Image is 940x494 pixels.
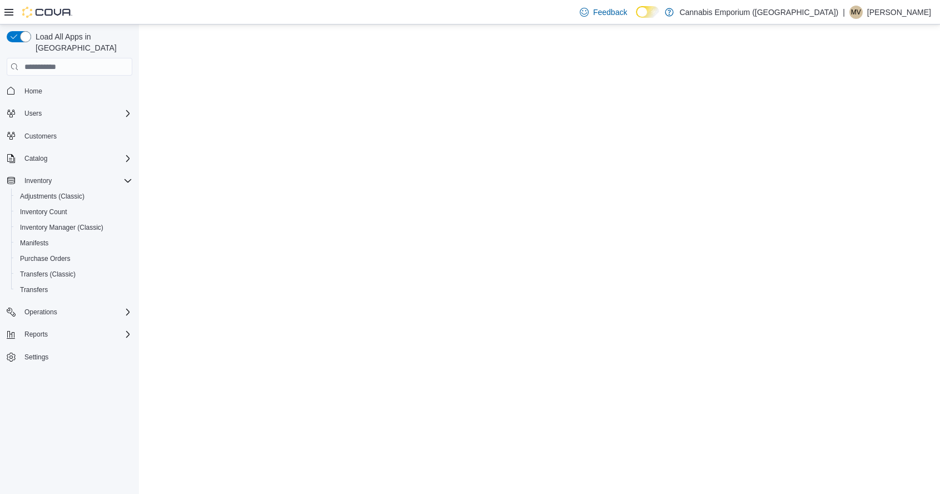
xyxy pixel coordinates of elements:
[11,204,137,220] button: Inventory Count
[11,220,137,235] button: Inventory Manager (Classic)
[20,305,62,319] button: Operations
[11,251,137,266] button: Purchase Orders
[851,6,861,19] span: MV
[16,236,132,250] span: Manifests
[16,252,75,265] a: Purchase Orders
[20,328,52,341] button: Reports
[2,304,137,320] button: Operations
[11,189,137,204] button: Adjustments (Classic)
[24,87,42,96] span: Home
[7,78,132,394] nav: Complex example
[20,223,103,232] span: Inventory Manager (Classic)
[16,283,132,297] span: Transfers
[24,353,48,362] span: Settings
[636,6,659,18] input: Dark Mode
[11,266,137,282] button: Transfers (Classic)
[20,270,76,279] span: Transfers (Classic)
[2,173,137,189] button: Inventory
[20,129,132,143] span: Customers
[20,174,132,187] span: Inventory
[2,151,137,166] button: Catalog
[11,235,137,251] button: Manifests
[2,106,137,121] button: Users
[867,6,931,19] p: [PERSON_NAME]
[20,85,47,98] a: Home
[20,254,71,263] span: Purchase Orders
[24,132,57,141] span: Customers
[20,328,132,341] span: Reports
[593,7,627,18] span: Feedback
[679,6,838,19] p: Cannabis Emporium ([GEOGRAPHIC_DATA])
[20,305,132,319] span: Operations
[20,350,132,364] span: Settings
[16,190,89,203] a: Adjustments (Classic)
[20,83,132,97] span: Home
[11,282,137,298] button: Transfers
[16,221,132,234] span: Inventory Manager (Classic)
[20,192,84,201] span: Adjustments (Classic)
[16,221,108,234] a: Inventory Manager (Classic)
[16,268,80,281] a: Transfers (Classic)
[16,252,132,265] span: Purchase Orders
[24,176,52,185] span: Inventory
[24,330,48,339] span: Reports
[20,130,61,143] a: Customers
[16,205,132,219] span: Inventory Count
[20,174,56,187] button: Inventory
[24,109,42,118] span: Users
[20,107,132,120] span: Users
[20,285,48,294] span: Transfers
[22,7,72,18] img: Cova
[24,308,57,317] span: Operations
[24,154,47,163] span: Catalog
[16,283,52,297] a: Transfers
[16,268,132,281] span: Transfers (Classic)
[2,128,137,144] button: Customers
[20,239,48,248] span: Manifests
[31,31,132,53] span: Load All Apps in [GEOGRAPHIC_DATA]
[575,1,631,23] a: Feedback
[849,6,863,19] div: Michael Valentin
[843,6,845,19] p: |
[16,205,72,219] a: Inventory Count
[20,152,132,165] span: Catalog
[2,327,137,342] button: Reports
[20,107,46,120] button: Users
[20,208,67,216] span: Inventory Count
[16,236,53,250] a: Manifests
[16,190,132,203] span: Adjustments (Classic)
[20,350,53,364] a: Settings
[2,82,137,98] button: Home
[20,152,52,165] button: Catalog
[2,349,137,365] button: Settings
